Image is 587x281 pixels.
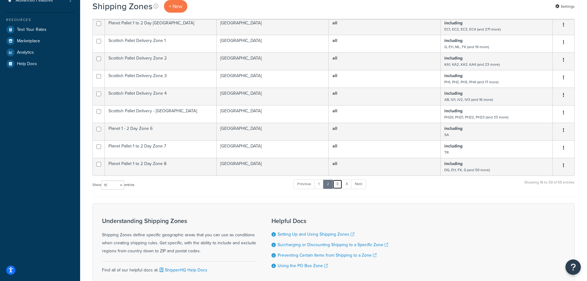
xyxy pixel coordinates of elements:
td: [GEOGRAPHIC_DATA] [217,158,329,176]
a: 1 [314,180,324,189]
td: [GEOGRAPHIC_DATA] [217,140,329,158]
h1: Shipping Zones [92,0,153,12]
small: PH1, PH2, PH3, PH4 (and 17 more) [444,79,499,85]
a: Settings [555,2,575,11]
b: all [332,90,337,97]
b: all [332,20,337,26]
small: KA1, KA2, KA3, KA4 (and 23 more) [444,62,500,67]
b: including [444,125,463,132]
td: [GEOGRAPHIC_DATA] [217,35,329,52]
td: Planet Pallet 1 to 2 Day [GEOGRAPHIC_DATA] [105,17,217,35]
td: Planet Pallet 1 to 2 Day Zone 7 [105,140,217,158]
b: including [444,55,463,61]
small: PH20, PH21, PH22, PH23 (and 33 more) [444,114,508,120]
a: 4 [342,180,352,189]
select: Showentries [101,180,124,190]
b: all [332,143,337,149]
td: [GEOGRAPHIC_DATA] [217,88,329,105]
small: TR [444,150,449,155]
td: [GEOGRAPHIC_DATA] [217,123,329,140]
div: Showing 16 to 30 of 55 entries [524,179,575,192]
td: Scottish Pallet Delivery Zone 4 [105,88,217,105]
button: Open Resource Center [565,259,581,275]
b: including [444,72,463,79]
small: G, EH, ML, FK (and 19 more) [444,44,489,50]
b: all [332,55,337,61]
td: Scottish Pallet Delivery Zone 2 [105,52,217,70]
span: Marketplace [17,39,40,44]
td: [GEOGRAPHIC_DATA] [217,52,329,70]
td: [GEOGRAPHIC_DATA] [217,70,329,88]
label: Show entries [92,180,134,190]
td: [GEOGRAPHIC_DATA] [217,105,329,123]
a: Analytics [5,47,75,58]
b: including [444,37,463,44]
a: Surcharging or Discounting Shipping to a Specific Zone [278,242,388,248]
a: Next [351,180,366,189]
small: AB, IV1, IV2, IV3 (and 16 more) [444,97,493,102]
small: DG, EH, FK, G (and 50 more) [444,167,490,173]
span: Analytics [17,50,34,55]
td: Planet 1 - 2 Day Zone 6 [105,123,217,140]
b: including [444,160,463,167]
b: including [444,143,463,149]
small: SA [444,132,449,138]
a: Using the PO Box Zone [278,262,328,269]
b: all [332,72,337,79]
div: Find all of our helpful docs at: [102,261,256,274]
a: 3 [332,180,342,189]
td: [GEOGRAPHIC_DATA] [217,17,329,35]
h3: Understanding Shipping Zones [102,217,256,224]
span: Help Docs [17,61,37,67]
b: all [332,37,337,44]
div: Resources [5,17,75,23]
span: Test Your Rates [17,27,47,32]
b: all [332,160,337,167]
b: including [444,20,463,26]
small: EC1, EC2, EC3, EC4 (and 271 more) [444,27,501,32]
a: Test Your Rates [5,24,75,35]
b: all [332,125,337,132]
div: Shipping Zones define specific geographic areas that you can use as conditions when creating ship... [102,217,256,255]
a: ShipperHQ Help Docs [158,267,207,273]
b: including [444,108,463,114]
b: all [332,108,337,114]
a: Previous [293,180,315,189]
span: + New [169,3,182,10]
a: Marketplace [5,35,75,47]
h3: Helpful Docs [271,217,388,224]
a: Setting Up and Using Shipping Zones [278,231,354,238]
td: Planet Pallet 1 to 2 Day Zone 8 [105,158,217,176]
a: Preventing Certain Items from Shipping to a Zone [278,252,377,258]
td: Scottish Pallet Delivery - [GEOGRAPHIC_DATA] [105,105,217,123]
td: Scottish Pallet Delivery Zone 3 [105,70,217,88]
a: 2 [323,180,333,189]
b: including [444,90,463,97]
a: Help Docs [5,58,75,69]
td: Scottish Pallet Delivery Zone 1 [105,35,217,52]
